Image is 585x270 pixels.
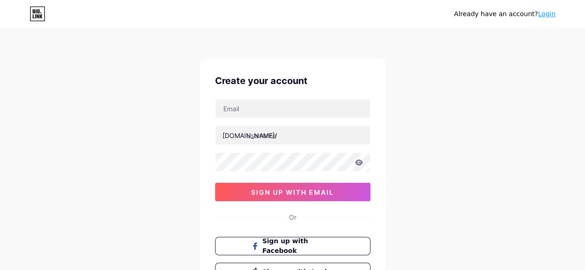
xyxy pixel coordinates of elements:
div: Or [289,212,296,222]
span: sign up with email [251,188,334,196]
div: [DOMAIN_NAME]/ [222,131,277,140]
input: Email [216,99,370,118]
button: sign up with email [215,183,370,201]
div: Create your account [215,74,370,88]
span: Sign up with Facebook [262,236,334,256]
button: Sign up with Facebook [215,237,370,255]
input: username [216,126,370,144]
a: Login [538,10,555,18]
div: Already have an account? [454,9,555,19]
